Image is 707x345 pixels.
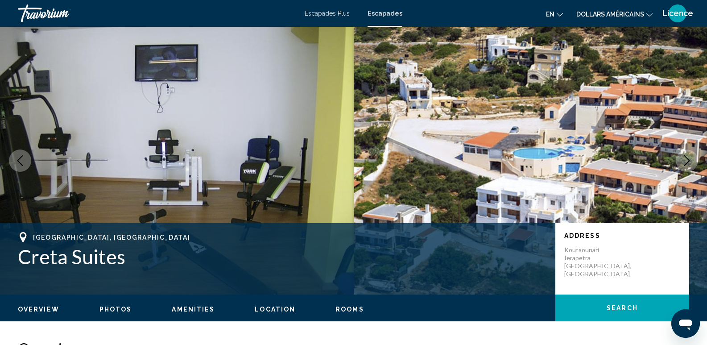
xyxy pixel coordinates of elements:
[607,305,638,312] span: Search
[18,4,296,22] a: Travorium
[33,234,190,241] span: [GEOGRAPHIC_DATA], [GEOGRAPHIC_DATA]
[676,150,698,172] button: Next image
[671,309,700,338] iframe: Bouton de lancement de la fenêtre de messagerie
[564,232,680,239] p: Address
[576,8,653,21] button: Changer de devise
[18,305,59,313] button: Overview
[666,4,689,23] button: Menu utilisateur
[555,295,689,321] button: Search
[255,305,295,313] button: Location
[576,11,644,18] font: dollars américains
[99,305,132,313] button: Photos
[662,8,693,18] font: Licence
[305,10,350,17] a: Escapades Plus
[564,246,636,278] p: Koutsounari Ierapetra [GEOGRAPHIC_DATA], [GEOGRAPHIC_DATA]
[368,10,402,17] a: Escapades
[18,245,546,268] h1: Creta Suites
[546,8,563,21] button: Changer de langue
[546,11,554,18] font: en
[9,150,31,172] button: Previous image
[172,305,215,313] button: Amenities
[335,305,364,313] button: Rooms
